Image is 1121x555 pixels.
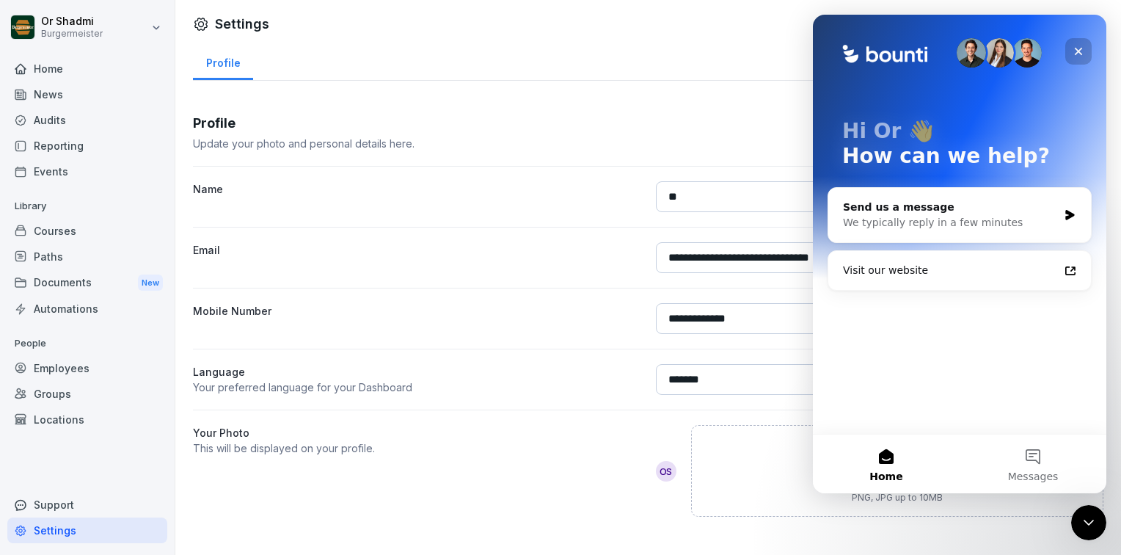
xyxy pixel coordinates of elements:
[193,425,641,440] label: Your Photo
[41,15,103,28] p: Or Shadmi
[7,56,167,81] a: Home
[7,159,167,184] a: Events
[7,269,167,297] div: Documents
[193,43,253,80] a: Profile
[7,381,167,407] a: Groups
[7,492,167,518] div: Support
[138,275,163,291] div: New
[193,242,641,273] label: Email
[656,461,676,482] div: OS
[7,195,167,218] p: Library
[7,218,167,244] a: Courses
[193,113,415,133] h3: Profile
[193,181,641,212] label: Name
[7,518,167,543] a: Settings
[7,244,167,269] a: Paths
[7,355,167,381] a: Employees
[7,407,167,432] a: Locations
[823,491,971,504] p: PNG, JPG up to 10MB
[7,133,167,159] a: Reporting
[7,107,167,133] a: Audits
[193,380,641,395] p: Your preferred language for your Dashboard
[193,440,641,456] p: This will be displayed on your profile.
[193,303,641,334] label: Mobile Number
[1071,505,1106,540] iframe: Intercom live chat
[7,269,167,297] a: DocumentsNew
[193,364,641,380] p: Language
[813,15,1106,493] iframe: Intercom live chat
[193,136,415,151] p: Update your photo and personal details here.
[215,14,269,34] h1: Settings
[7,332,167,355] p: People
[41,29,103,39] p: Burgermeister
[7,81,167,107] a: News
[7,296,167,322] a: Automations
